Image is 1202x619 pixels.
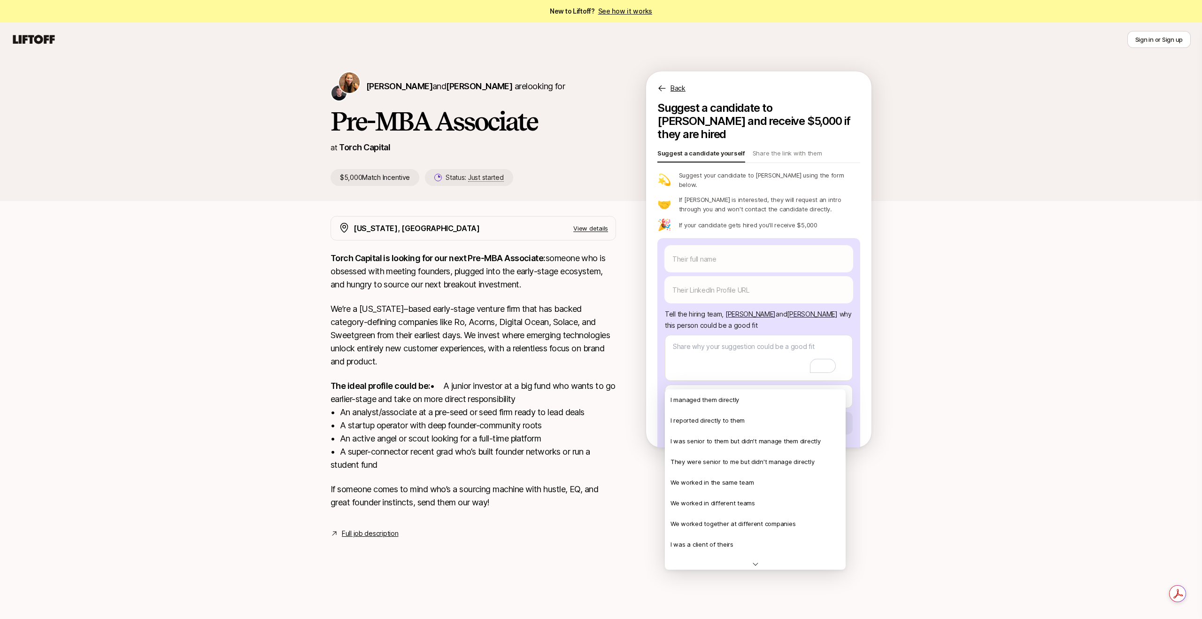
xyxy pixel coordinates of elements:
[670,540,733,549] p: I was a client of theirs
[670,457,814,466] p: They were senior to me but didn't manage directly
[670,436,820,446] p: I was senior to them but didn't manage them directly
[670,519,795,528] p: We worked together at different companies
[670,478,754,487] p: We worked in the same team
[670,498,755,508] p: We worked in different teams
[670,416,745,425] p: I reported directly to them
[670,395,739,404] p: I managed them directly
